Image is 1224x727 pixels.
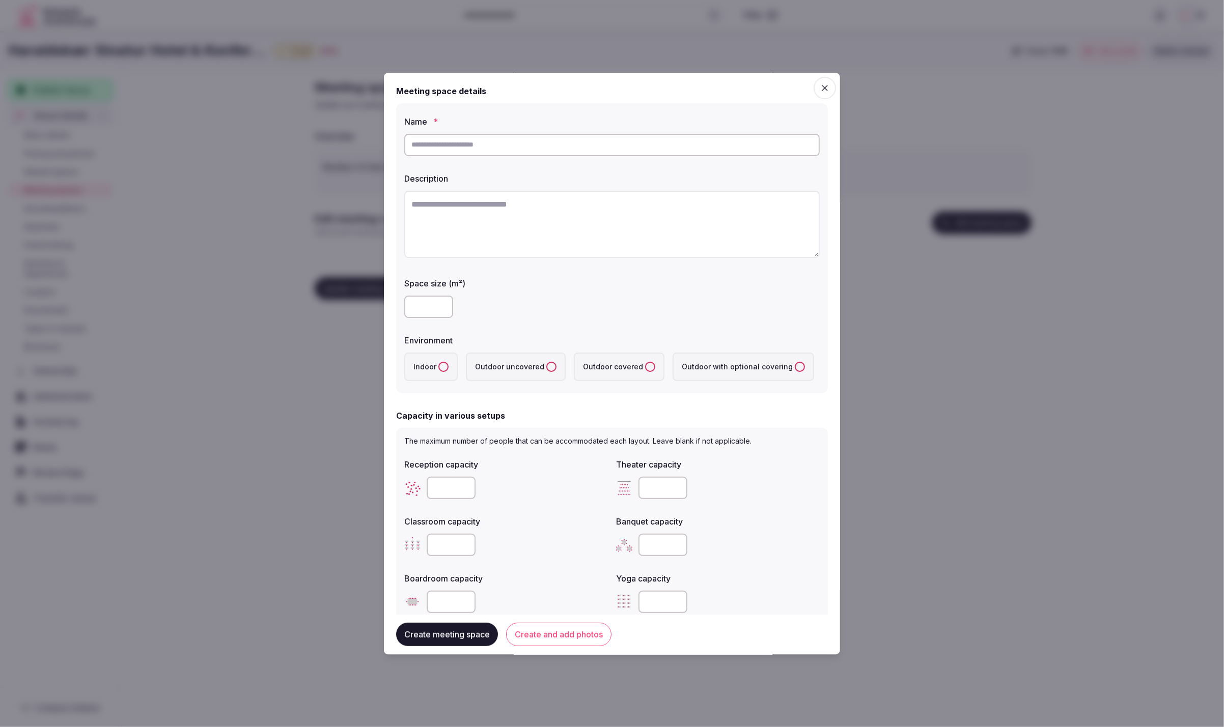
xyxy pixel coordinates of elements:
[404,175,820,183] label: Description
[404,460,608,469] label: Reception capacity
[404,353,458,381] label: Indoor
[404,436,820,446] p: The maximum number of people that can be accommodated each layout. Leave blank if not applicable.
[616,574,820,583] label: Yoga capacity
[466,353,566,381] label: Outdoor uncovered
[506,623,611,646] button: Create and add photos
[404,118,820,126] label: Name
[438,362,449,372] button: Indoor
[396,85,486,97] h2: Meeting space details
[404,574,608,583] label: Boardroom capacity
[396,623,498,646] button: Create meeting space
[404,336,820,344] label: Environment
[795,362,805,372] button: Outdoor with optional covering
[546,362,557,372] button: Outdoor uncovered
[574,353,664,381] label: Outdoor covered
[404,517,608,526] label: Classroom capacity
[673,353,814,381] label: Outdoor with optional covering
[645,362,655,372] button: Outdoor covered
[396,410,505,422] h2: Capacity in various setups
[616,460,820,469] label: Theater capacity
[404,279,820,287] label: Space size (m²)
[616,517,820,526] label: Banquet capacity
